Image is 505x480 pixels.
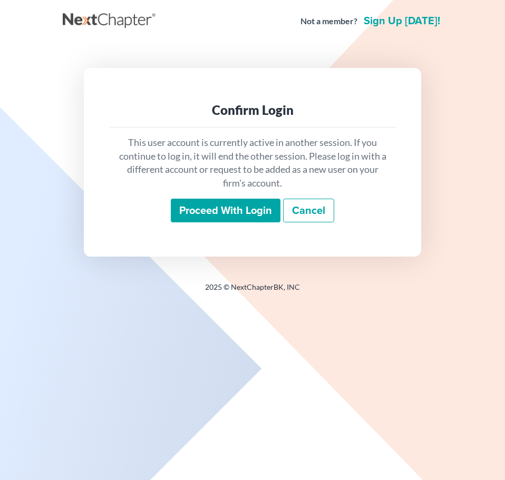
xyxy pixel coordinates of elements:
[63,282,442,301] div: 2025 © NextChapterBK, INC
[171,199,280,223] input: Proceed with login
[118,102,387,119] div: Confirm Login
[362,16,442,26] a: Sign up [DATE]!
[283,199,334,223] a: Cancel
[118,136,387,190] p: This user account is currently active in another session. If you continue to log in, it will end ...
[300,15,357,27] strong: Not a member?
